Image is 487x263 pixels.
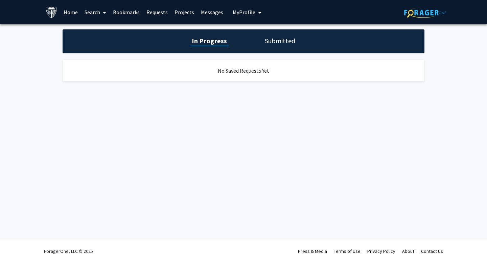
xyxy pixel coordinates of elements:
[233,9,255,16] span: My Profile
[143,0,171,24] a: Requests
[402,248,414,254] a: About
[44,239,93,263] div: ForagerOne, LLC © 2025
[421,248,443,254] a: Contact Us
[63,60,424,81] div: No Saved Requests Yet
[110,0,143,24] a: Bookmarks
[60,0,81,24] a: Home
[334,248,361,254] a: Terms of Use
[171,0,198,24] a: Projects
[46,6,57,18] img: Johns Hopkins University Logo
[367,248,395,254] a: Privacy Policy
[5,233,29,258] iframe: Chat
[81,0,110,24] a: Search
[198,0,227,24] a: Messages
[298,248,327,254] a: Press & Media
[263,36,297,46] h1: Submitted
[404,7,446,18] img: ForagerOne Logo
[190,36,229,46] h1: In Progress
